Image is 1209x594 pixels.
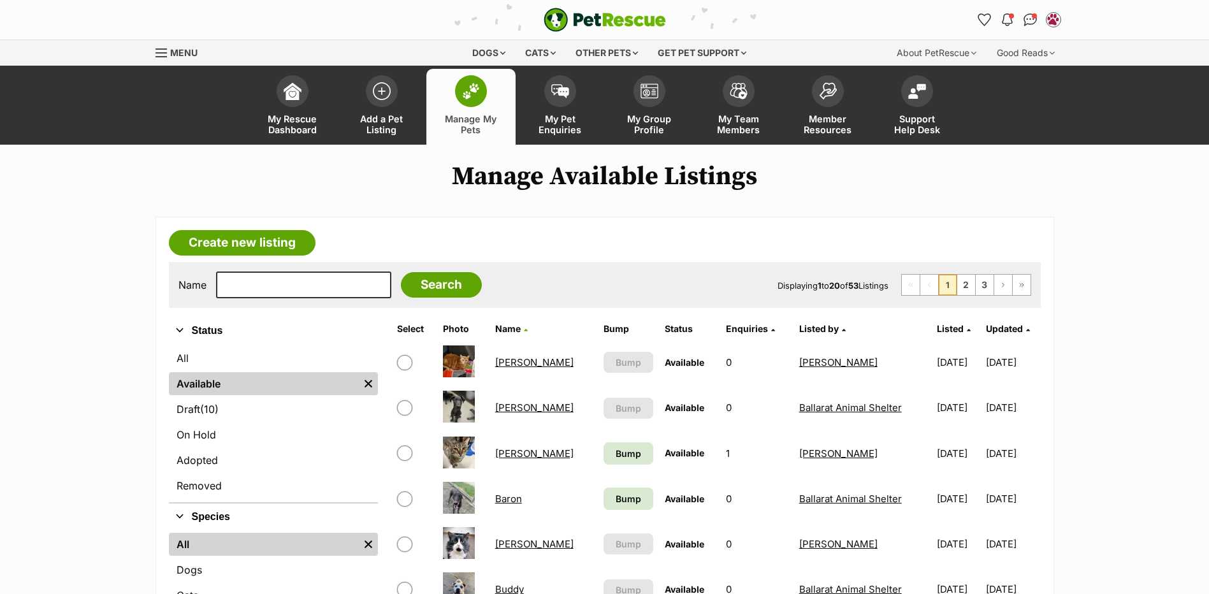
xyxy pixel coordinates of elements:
[462,83,480,99] img: manage-my-pets-icon-02211641906a0b7f246fdf0571729dbe1e7629f14944591b6c1af311fb30b64b.svg
[939,275,957,295] span: Page 1
[665,539,704,549] span: Available
[169,372,359,395] a: Available
[730,83,748,99] img: team-members-icon-5396bd8760b3fe7c0b43da4ab00e1e3bb1a5d9ba89233759b79545d2d3fc5d0d.svg
[726,323,768,334] span: translation missing: en.admin.listings.index.attributes.enquiries
[872,69,962,145] a: Support Help Desk
[169,230,315,256] a: Create new listing
[932,340,985,384] td: [DATE]
[169,344,378,502] div: Status
[986,340,1039,384] td: [DATE]
[373,82,391,100] img: add-pet-listing-icon-0afa8454b4691262ce3f59096e99ab1cd57d4a30225e0717b998d2c9b9846f56.svg
[567,40,647,66] div: Other pets
[248,69,337,145] a: My Rescue Dashboard
[721,386,792,430] td: 0
[1013,275,1031,295] a: Last page
[1002,13,1012,26] img: notifications-46538b983faf8c2785f20acdc204bb7945ddae34d4c08c2a6579f10ce5e182be.svg
[616,356,641,369] span: Bump
[495,323,528,334] a: Name
[178,279,206,291] label: Name
[778,280,888,291] span: Displaying to of Listings
[694,69,783,145] a: My Team Members
[169,449,378,472] a: Adopted
[986,386,1039,430] td: [DATE]
[986,431,1039,475] td: [DATE]
[986,323,1030,334] a: Updated
[974,10,1064,30] ul: Account quick links
[264,113,321,135] span: My Rescue Dashboard
[641,83,658,99] img: group-profile-icon-3fa3cf56718a62981997c0bc7e787c4b2cf8bcc04b72c1350f741eb67cf2f40e.svg
[920,275,938,295] span: Previous page
[1043,10,1064,30] button: My account
[799,402,902,414] a: Ballarat Animal Shelter
[888,40,985,66] div: About PetRescue
[495,402,574,414] a: [PERSON_NAME]
[974,10,995,30] a: Favourites
[200,402,219,417] span: (10)
[710,113,767,135] span: My Team Members
[932,522,985,566] td: [DATE]
[1020,10,1041,30] a: Conversations
[665,493,704,504] span: Available
[359,533,378,556] a: Remove filter
[604,488,653,510] a: Bump
[621,113,678,135] span: My Group Profile
[997,10,1018,30] button: Notifications
[649,40,755,66] div: Get pet support
[1047,13,1060,26] img: Ballarat Animal Shelter profile pic
[426,69,516,145] a: Manage My Pets
[495,356,574,368] a: [PERSON_NAME]
[169,533,359,556] a: All
[799,356,878,368] a: [PERSON_NAME]
[932,477,985,521] td: [DATE]
[616,492,641,505] span: Bump
[726,323,775,334] a: Enquiries
[665,447,704,458] span: Available
[818,280,822,291] strong: 1
[986,477,1039,521] td: [DATE]
[616,402,641,415] span: Bump
[604,352,653,373] button: Bump
[660,319,720,339] th: Status
[721,477,792,521] td: 0
[169,322,378,339] button: Status
[169,398,378,421] a: Draft
[819,82,837,99] img: member-resources-icon-8e73f808a243e03378d46382f2149f9095a855e16c252ad45f914b54edf8863c.svg
[516,40,565,66] div: Cats
[957,275,975,295] a: Page 2
[902,275,920,295] span: First page
[169,423,378,446] a: On Hold
[986,522,1039,566] td: [DATE]
[665,402,704,413] span: Available
[495,323,521,334] span: Name
[551,84,569,98] img: pet-enquiries-icon-7e3ad2cf08bfb03b45e93fb7055b45f3efa6380592205ae92323e6603595dc1f.svg
[937,323,971,334] a: Listed
[604,533,653,554] button: Bump
[495,447,574,460] a: [PERSON_NAME]
[829,280,840,291] strong: 20
[799,447,878,460] a: [PERSON_NAME]
[442,113,500,135] span: Manage My Pets
[1024,13,1037,26] img: chat-41dd97257d64d25036548639549fe6c8038ab92f7586957e7f3b1b290dea8141.svg
[986,323,1023,334] span: Updated
[848,280,858,291] strong: 53
[994,275,1012,295] a: Next page
[783,69,872,145] a: Member Resources
[359,372,378,395] a: Remove filter
[438,319,489,339] th: Photo
[888,113,946,135] span: Support Help Desk
[616,447,641,460] span: Bump
[721,340,792,384] td: 0
[988,40,1064,66] div: Good Reads
[169,474,378,497] a: Removed
[495,538,574,550] a: [PERSON_NAME]
[392,319,437,339] th: Select
[353,113,410,135] span: Add a Pet Listing
[908,83,926,99] img: help-desk-icon-fdf02630f3aa405de69fd3d07c3f3aa587a6932b1a1747fa1d2bba05be0121f9.svg
[463,40,514,66] div: Dogs
[604,398,653,419] button: Bump
[721,522,792,566] td: 0
[799,323,839,334] span: Listed by
[721,431,792,475] td: 1
[799,323,846,334] a: Listed by
[532,113,589,135] span: My Pet Enquiries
